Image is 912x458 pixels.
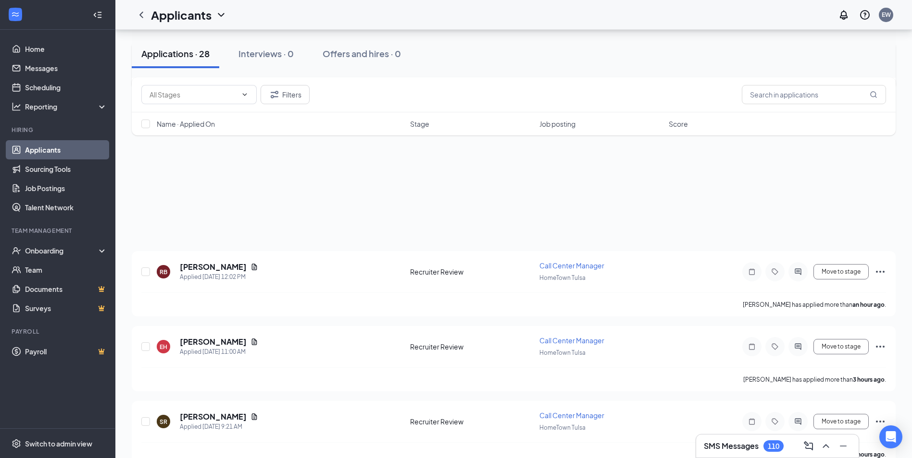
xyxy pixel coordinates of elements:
svg: Ellipses [875,266,886,277]
a: PayrollCrown [25,342,107,361]
span: HomeTown Tulsa [539,274,586,281]
svg: UserCheck [12,246,21,255]
svg: Notifications [838,9,850,21]
svg: Tag [769,418,781,425]
svg: Analysis [12,102,21,111]
span: Job posting [539,119,575,129]
svg: WorkstreamLogo [11,10,20,19]
div: RB [160,268,167,276]
button: Move to stage [813,339,869,354]
svg: ChevronDown [215,9,227,21]
h3: SMS Messages [704,441,759,451]
a: Applicants [25,140,107,159]
b: 4 hours ago [853,451,885,458]
svg: Document [250,338,258,346]
div: Applied [DATE] 12:02 PM [180,272,258,282]
div: Recruiter Review [410,342,534,351]
svg: ActiveChat [792,268,804,276]
div: EW [882,11,891,19]
a: SurveysCrown [25,299,107,318]
div: Reporting [25,102,108,111]
div: EH [160,343,167,351]
div: SR [160,418,167,426]
input: Search in applications [742,85,886,104]
svg: Filter [269,89,280,100]
svg: MagnifyingGlass [870,91,877,98]
a: Scheduling [25,78,107,97]
span: Score [669,119,688,129]
div: Switch to admin view [25,439,92,448]
span: HomeTown Tulsa [539,424,586,431]
div: Applied [DATE] 9:21 AM [180,422,258,432]
svg: Collapse [93,10,102,20]
svg: Minimize [837,440,849,452]
h1: Applicants [151,7,212,23]
svg: ChevronLeft [136,9,147,21]
svg: QuestionInfo [859,9,871,21]
p: [PERSON_NAME] has applied more than . [743,375,886,384]
svg: ChevronDown [241,91,249,98]
a: DocumentsCrown [25,279,107,299]
b: an hour ago [852,301,885,308]
svg: Document [250,413,258,421]
svg: Note [746,268,758,276]
div: Recruiter Review [410,417,534,426]
div: Payroll [12,327,105,336]
h5: [PERSON_NAME] [180,337,247,347]
div: Team Management [12,227,105,235]
span: Stage [410,119,429,129]
div: Recruiter Review [410,267,534,277]
div: 110 [768,442,779,450]
svg: Ellipses [875,416,886,427]
div: Open Intercom Messenger [879,425,902,448]
svg: Document [250,263,258,271]
svg: Tag [769,268,781,276]
a: Sourcing Tools [25,159,107,179]
b: 3 hours ago [853,376,885,383]
button: Move to stage [813,264,869,279]
a: Home [25,39,107,59]
button: Move to stage [813,414,869,429]
span: Call Center Manager [539,261,604,270]
a: Job Postings [25,179,107,198]
div: Interviews · 0 [238,48,294,60]
button: Filter Filters [261,85,310,104]
a: Talent Network [25,198,107,217]
button: Minimize [836,438,851,454]
button: ComposeMessage [801,438,816,454]
svg: Note [746,343,758,350]
input: All Stages [150,89,237,100]
h5: [PERSON_NAME] [180,411,247,422]
div: Applications · 28 [141,48,210,60]
a: Team [25,260,107,279]
svg: Ellipses [875,341,886,352]
svg: Settings [12,439,21,448]
span: Name · Applied On [157,119,215,129]
span: Call Center Manager [539,411,604,420]
a: Messages [25,59,107,78]
span: Call Center Manager [539,336,604,345]
h5: [PERSON_NAME] [180,262,247,272]
div: Applied [DATE] 11:00 AM [180,347,258,357]
span: HomeTown Tulsa [539,349,586,356]
svg: Note [746,418,758,425]
svg: ActiveChat [792,418,804,425]
svg: ChevronUp [820,440,832,452]
div: Onboarding [25,246,99,255]
p: [PERSON_NAME] has applied more than . [743,301,886,309]
div: Offers and hires · 0 [323,48,401,60]
svg: ComposeMessage [803,440,814,452]
svg: Tag [769,343,781,350]
svg: ActiveChat [792,343,804,350]
button: ChevronUp [818,438,834,454]
div: Hiring [12,126,105,134]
